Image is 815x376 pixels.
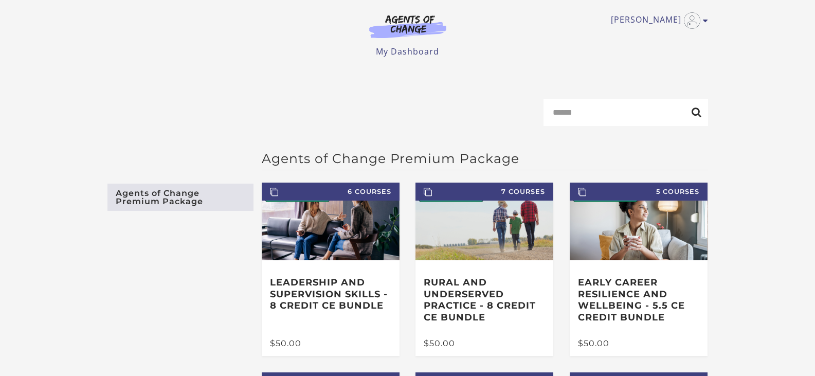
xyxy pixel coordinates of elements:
[270,339,391,348] div: $50.00
[262,183,400,356] a: 6 Courses Leadership and Supervision Skills - 8 Credit CE Bundle $50.00
[424,277,545,323] h3: Rural and Underserved Practice - 8 Credit CE Bundle
[415,183,553,201] span: 7 Courses
[262,151,708,166] h2: Agents of Change Premium Package
[107,184,253,211] a: Agents of Change Premium Package
[611,12,703,29] a: Toggle menu
[270,277,391,312] h3: Leadership and Supervision Skills - 8 Credit CE Bundle
[578,277,699,323] h3: Early Career Resilience and Wellbeing - 5.5 CE Credit Bundle
[424,339,545,348] div: $50.00
[578,339,699,348] div: $50.00
[570,183,708,356] a: 5 Courses Early Career Resilience and Wellbeing - 5.5 CE Credit Bundle $50.00
[415,183,553,356] a: 7 Courses Rural and Underserved Practice - 8 Credit CE Bundle $50.00
[358,14,457,38] img: Agents of Change Logo
[376,46,439,57] a: My Dashboard
[570,183,708,201] span: 5 Courses
[262,183,400,201] span: 6 Courses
